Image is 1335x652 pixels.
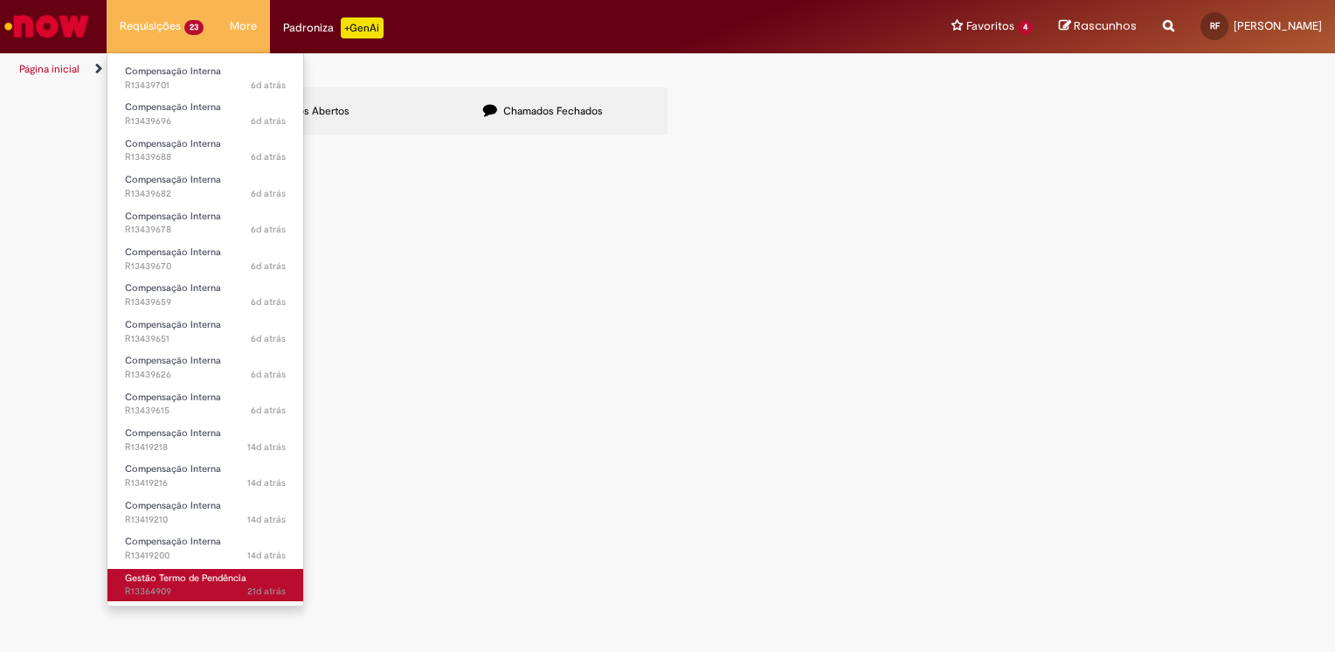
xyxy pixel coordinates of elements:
[251,404,286,417] span: 6d atrás
[503,104,603,118] span: Chamados Fechados
[125,210,221,223] span: Compensação Interna
[2,9,92,44] img: ServiceNow
[247,585,286,598] span: 21d atrás
[107,532,303,565] a: Aberto R13419200 : Compensação Interna
[251,332,286,345] span: 6d atrás
[125,223,286,237] span: R13439678
[107,98,303,130] a: Aberto R13439696 : Compensação Interna
[247,440,286,454] time: 14/08/2025 18:33:43
[107,52,304,607] ul: Requisições
[125,499,221,512] span: Compensação Interna
[125,79,286,93] span: R13439701
[251,79,286,92] span: 6d atrás
[125,260,286,274] span: R13439670
[251,114,286,128] span: 6d atrás
[247,513,286,526] span: 14d atrás
[259,104,349,118] span: Chamados Abertos
[125,585,286,599] span: R13364909
[251,187,286,200] span: 6d atrás
[125,440,286,454] span: R13419218
[125,101,221,114] span: Compensação Interna
[107,424,303,456] a: Aberto R13419218 : Compensação Interna
[125,549,286,563] span: R13419200
[107,388,303,420] a: Aberto R13439615 : Compensação Interna
[251,223,286,236] span: 6d atrás
[125,150,286,164] span: R13439688
[230,17,257,35] span: More
[1210,20,1220,31] span: RF
[1074,17,1137,34] span: Rascunhos
[251,295,286,309] time: 22/08/2025 12:08:10
[107,569,303,601] a: Aberto R13364909 : Gestão Termo de Pendência
[125,114,286,128] span: R13439696
[107,279,303,311] a: Aberto R13439659 : Compensação Interna
[251,79,286,92] time: 22/08/2025 12:20:28
[251,260,286,273] time: 22/08/2025 12:11:34
[107,243,303,275] a: Aberto R13439670 : Compensação Interna
[125,187,286,201] span: R13439682
[251,150,286,163] time: 22/08/2025 12:17:06
[125,281,221,295] span: Compensação Interna
[283,17,384,38] div: Padroniza
[125,137,221,150] span: Compensação Interna
[125,476,286,490] span: R13419216
[251,223,286,236] time: 22/08/2025 12:13:10
[125,318,221,331] span: Compensação Interna
[251,368,286,381] span: 6d atrás
[107,496,303,529] a: Aberto R13419210 : Compensação Interna
[125,332,286,346] span: R13439651
[125,391,221,404] span: Compensação Interna
[125,535,221,548] span: Compensação Interna
[125,295,286,309] span: R13439659
[107,135,303,167] a: Aberto R13439688 : Compensação Interna
[125,354,221,367] span: Compensação Interna
[19,62,80,76] a: Página inicial
[107,460,303,492] a: Aberto R13419216 : Compensação Interna
[247,476,286,489] span: 14d atrás
[13,53,877,86] ul: Trilhas de página
[247,549,286,562] span: 14d atrás
[251,332,286,345] time: 22/08/2025 12:06:12
[251,150,286,163] span: 6d atrás
[125,513,286,527] span: R13419210
[341,17,384,38] p: +GenAi
[107,170,303,203] a: Aberto R13439682 : Compensação Interna
[125,246,221,259] span: Compensação Interna
[184,20,204,35] span: 23
[251,404,286,417] time: 22/08/2025 11:58:35
[1059,18,1137,35] a: Rascunhos
[125,427,221,440] span: Compensação Interna
[251,260,286,273] span: 6d atrás
[125,572,246,585] span: Gestão Termo de Pendência
[120,17,181,35] span: Requisições
[107,207,303,239] a: Aberto R13439678 : Compensação Interna
[107,316,303,348] a: Aberto R13439651 : Compensação Interna
[125,65,221,78] span: Compensação Interna
[251,114,286,128] time: 22/08/2025 12:19:01
[251,368,286,381] time: 22/08/2025 12:01:03
[966,17,1014,35] span: Favoritos
[1018,20,1033,35] span: 4
[247,513,286,526] time: 14/08/2025 18:30:42
[247,476,286,489] time: 14/08/2025 18:32:01
[247,440,286,454] span: 14d atrás
[125,462,221,475] span: Compensação Interna
[125,173,221,186] span: Compensação Interna
[125,404,286,418] span: R13439615
[107,351,303,384] a: Aberto R13439626 : Compensação Interna
[251,187,286,200] time: 22/08/2025 12:14:36
[251,295,286,309] span: 6d atrás
[1234,18,1322,33] span: [PERSON_NAME]
[107,62,303,94] a: Aberto R13439701 : Compensação Interna
[125,368,286,382] span: R13439626
[247,585,286,598] time: 07/08/2025 09:01:24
